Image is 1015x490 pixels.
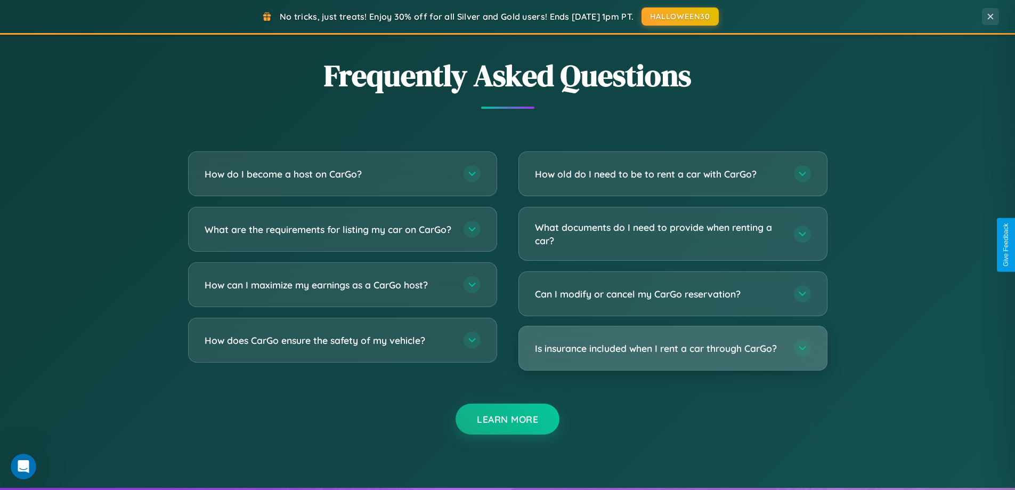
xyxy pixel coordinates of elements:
[205,278,453,292] h3: How can I maximize my earnings as a CarGo host?
[205,334,453,347] h3: How does CarGo ensure the safety of my vehicle?
[642,7,719,26] button: HALLOWEEN30
[205,223,453,236] h3: What are the requirements for listing my car on CarGo?
[535,167,783,181] h3: How old do I need to be to rent a car with CarGo?
[11,454,36,479] iframe: Intercom live chat
[535,221,783,247] h3: What documents do I need to provide when renting a car?
[535,287,783,301] h3: Can I modify or cancel my CarGo reservation?
[535,342,783,355] h3: Is insurance included when I rent a car through CarGo?
[280,11,634,22] span: No tricks, just treats! Enjoy 30% off for all Silver and Gold users! Ends [DATE] 1pm PT.
[456,404,559,435] button: Learn More
[1002,223,1010,267] div: Give Feedback
[205,167,453,181] h3: How do I become a host on CarGo?
[188,55,827,96] h2: Frequently Asked Questions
